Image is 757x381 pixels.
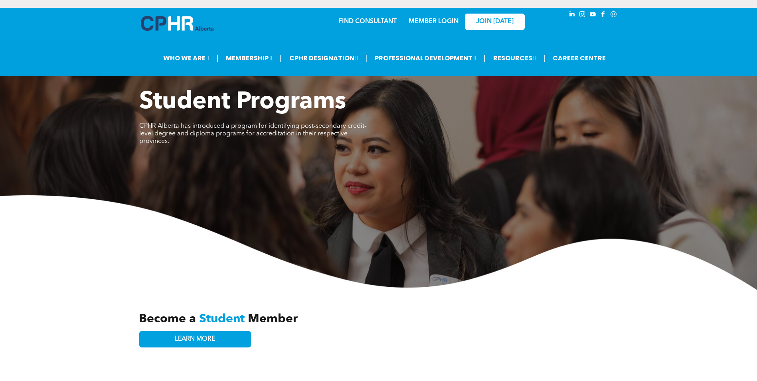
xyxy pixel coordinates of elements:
a: instagram [578,10,587,21]
span: Member [248,313,298,325]
span: CPHR Alberta has introduced a program for identifying post-secondary credit-level degree and dipl... [139,123,366,145]
span: WHO WE ARE [150,51,205,65]
li: | [210,50,212,66]
span: CPHR DESIGNATION [285,51,362,65]
span: JOIN [DATE] [476,18,514,26]
li: | [278,50,280,66]
span: PROFESSIONAL DEVELOPMENT [374,51,484,65]
li: | [490,50,492,66]
li: | [553,50,555,66]
span: Student Programs [139,90,346,114]
a: MEMBER LOGIN [409,18,459,25]
img: A blue and white logo for cp alberta [141,16,213,31]
a: LEARN MORE [139,331,251,347]
a: facebook [599,10,608,21]
a: CAREER CENTRE [561,51,619,65]
span: Become a [139,313,196,325]
span: LEARN MORE [175,335,215,343]
span: MEMBERSHIP [217,51,273,65]
span: Student [199,313,245,325]
li: | [368,50,370,66]
a: linkedin [568,10,577,21]
a: JOIN [DATE] [465,14,525,30]
a: FIND CONSULTANT [338,18,397,25]
a: Social network [609,10,618,21]
a: youtube [589,10,597,21]
span: RESOURCES [497,51,548,65]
